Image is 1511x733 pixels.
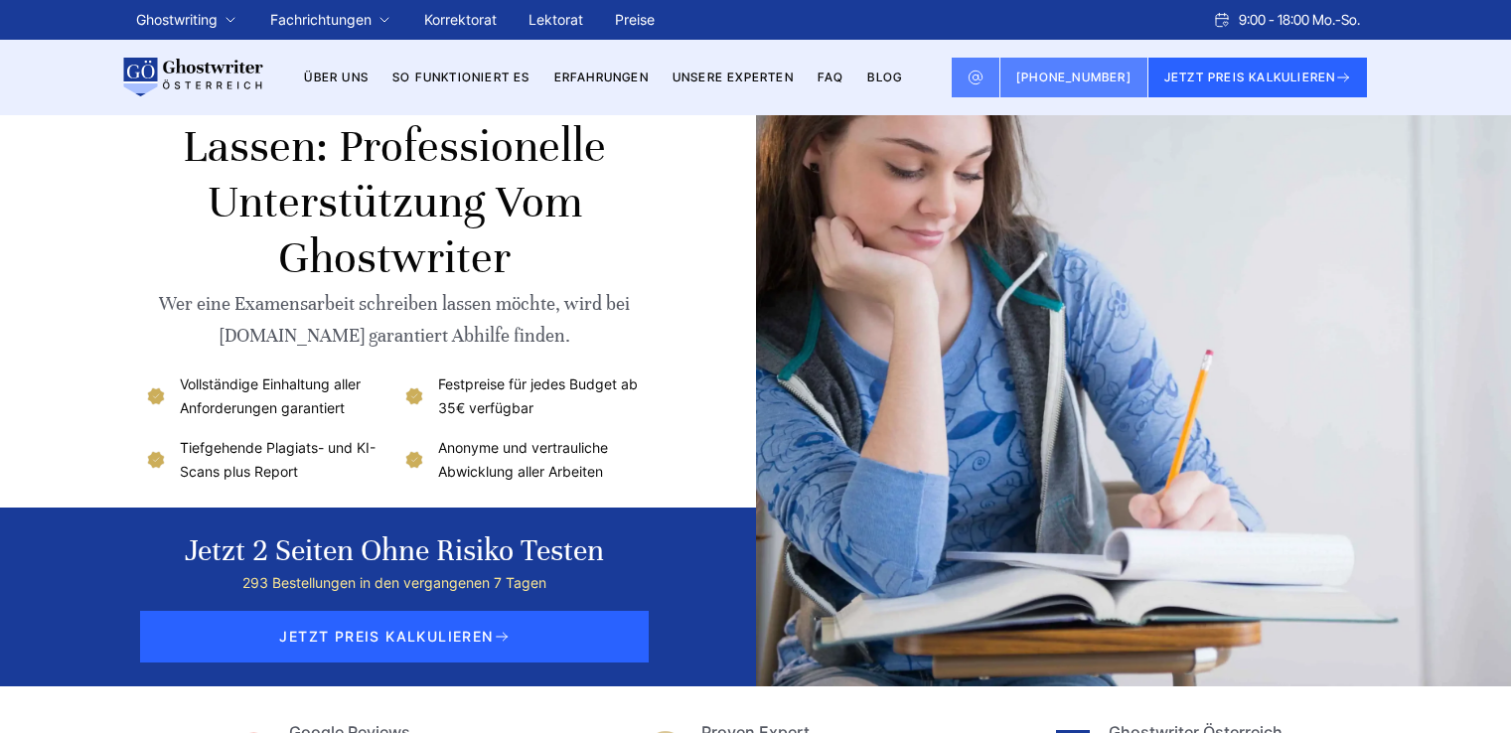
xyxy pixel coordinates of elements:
[615,11,655,28] a: Preise
[1213,12,1231,28] img: Schedule
[392,70,530,84] a: So funktioniert es
[968,70,983,85] img: Email
[144,384,168,408] img: Vollständige Einhaltung aller Anforderungen garantiert
[185,531,604,571] div: Jetzt 2 Seiten ohne Risiko testen
[554,70,649,84] a: Erfahrungen
[402,384,426,408] img: Festpreise für jedes Budget ab 35€ verfügbar
[402,436,646,484] li: Anonyme und vertrauliche Abwicklung aller Arbeiten
[144,64,646,286] h1: Examensarbeit schreiben lassen: Professionelle Unterstützung vom Ghostwriter
[144,448,168,472] img: Tiefgehende Plagiats- und KI-Scans plus Report
[673,70,794,84] a: Unsere Experten
[424,11,497,28] a: Korrektorat
[144,372,387,420] li: Vollständige Einhaltung aller Anforderungen garantiert
[818,70,844,84] a: FAQ
[529,11,583,28] a: Lektorat
[304,70,369,84] a: Über uns
[402,372,646,420] li: Festpreise für jedes Budget ab 35€ verfügbar
[1016,70,1132,84] span: [PHONE_NUMBER]
[867,70,902,84] a: BLOG
[144,288,646,352] div: Wer eine Examensarbeit schreiben lassen möchte, wird bei [DOMAIN_NAME] garantiert Abhilfe finden.
[185,571,604,595] div: 293 Bestellungen in den vergangenen 7 Tagen
[136,8,218,32] a: Ghostwriting
[402,448,426,472] img: Anonyme und vertrauliche Abwicklung aller Arbeiten
[140,611,649,662] span: JETZT PREIS KALKULIEREN
[270,8,372,32] a: Fachrichtungen
[120,58,263,97] img: logo wirschreiben
[1239,8,1360,32] span: 9:00 - 18:00 Mo.-So.
[144,436,387,484] li: Tiefgehende Plagiats- und KI-Scans plus Report
[1148,58,1368,97] button: JETZT PREIS KALKULIEREN
[1000,58,1148,97] a: [PHONE_NUMBER]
